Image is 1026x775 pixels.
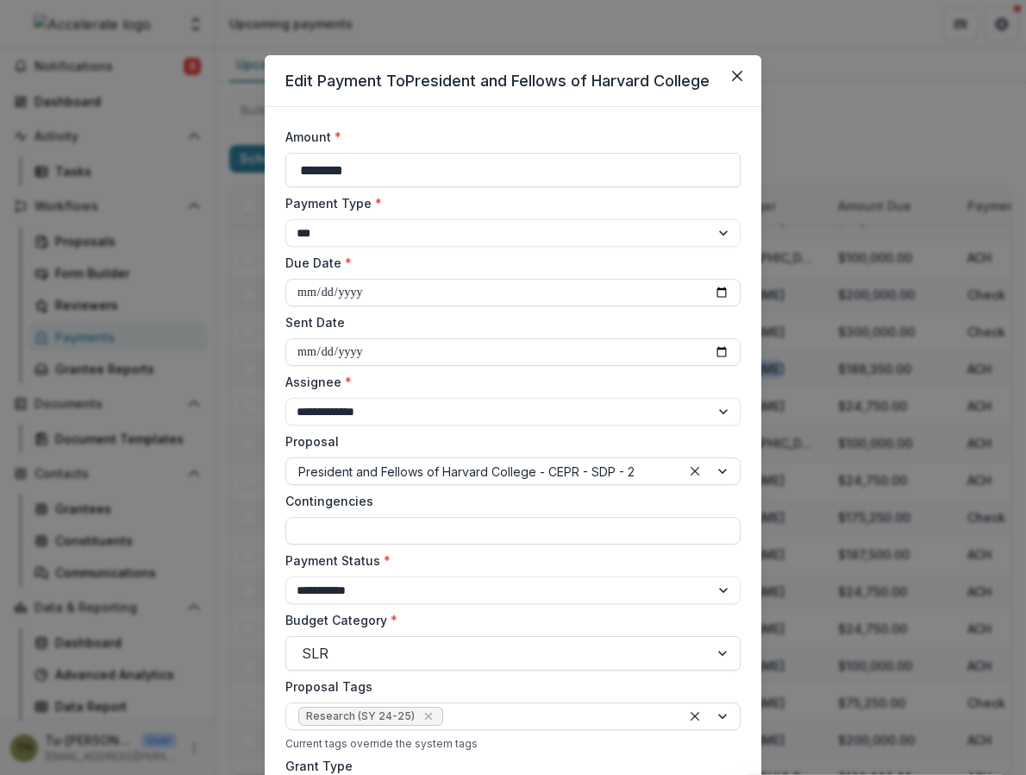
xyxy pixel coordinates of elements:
label: Proposal Tags [285,677,730,696]
label: Proposal [285,432,730,451]
label: Amount [285,128,730,146]
label: Budget Category [285,611,730,629]
button: Close [723,62,751,90]
label: Assignee [285,373,730,391]
label: Payment Type [285,194,730,212]
div: Clear selected options [685,461,705,482]
label: Contingencies [285,492,730,510]
header: Edit Payment To President and Fellows of Harvard College [265,55,761,107]
label: Grant Type [285,757,730,775]
label: Sent Date [285,313,730,331]
span: Research (SY 24-25) [306,710,415,722]
div: Clear selected options [685,706,705,727]
label: Payment Status [285,551,730,570]
label: Due Date [285,254,730,272]
div: Current tags override the system tags [285,737,741,750]
div: Remove Research (SY 24-25) [420,708,437,725]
